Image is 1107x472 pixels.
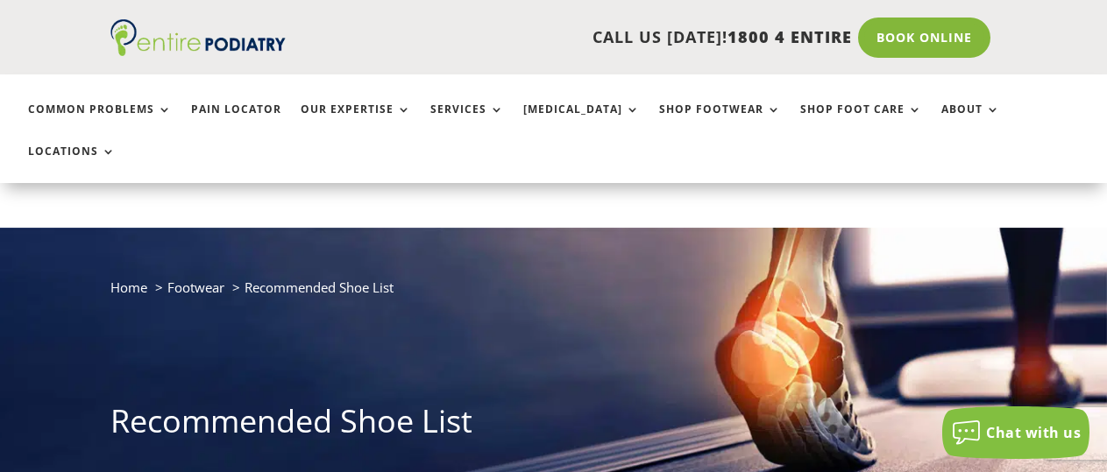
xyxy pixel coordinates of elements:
a: Our Expertise [301,103,411,141]
span: Recommended Shoe List [245,278,394,296]
a: Shop Foot Care [800,103,922,141]
a: Entire Podiatry [110,42,286,60]
a: [MEDICAL_DATA] [523,103,640,141]
a: Services [430,103,504,141]
nav: breadcrumb [110,276,996,312]
a: Common Problems [28,103,172,141]
img: logo (1) [110,19,286,56]
p: CALL US [DATE]! [309,26,852,49]
a: Locations [28,145,116,183]
h1: Recommended Shoe List [110,399,996,452]
a: Pain Locator [191,103,281,141]
a: Footwear [167,278,224,296]
span: Chat with us [986,423,1081,442]
a: Home [110,278,147,296]
span: 1800 4 ENTIRE [727,26,852,47]
a: About [941,103,1000,141]
a: Book Online [858,18,990,58]
button: Chat with us [942,406,1089,459]
a: Shop Footwear [659,103,781,141]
